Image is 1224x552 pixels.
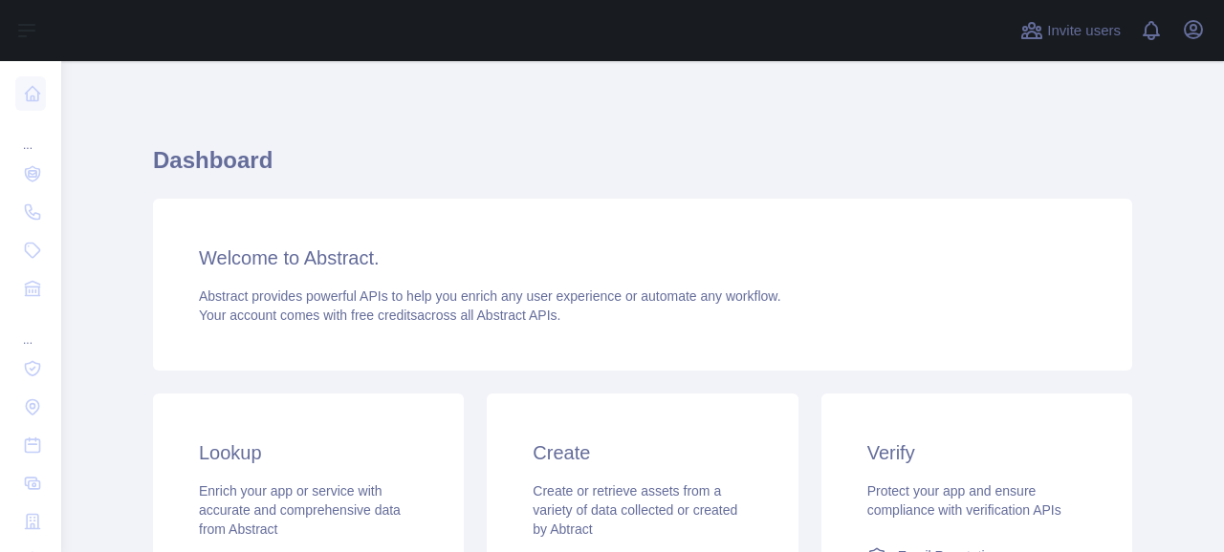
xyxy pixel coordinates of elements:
[15,115,46,153] div: ...
[199,244,1086,271] h3: Welcome to Abstract.
[867,483,1061,518] span: Protect your app and ensure compliance with verification APIs
[533,483,737,537] span: Create or retrieve assets from a variety of data collected or created by Abtract
[199,483,401,537] span: Enrich your app or service with accurate and comprehensive data from Abstract
[15,309,46,348] div: ...
[1047,20,1121,42] span: Invite users
[199,439,418,466] h3: Lookup
[867,439,1086,466] h3: Verify
[199,308,560,323] span: Your account comes with across all Abstract APIs.
[351,308,417,323] span: free credits
[1016,15,1125,46] button: Invite users
[199,288,781,304] span: Abstract provides powerful APIs to help you enrich any user experience or automate any workflow.
[533,439,752,466] h3: Create
[153,145,1132,191] h1: Dashboard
